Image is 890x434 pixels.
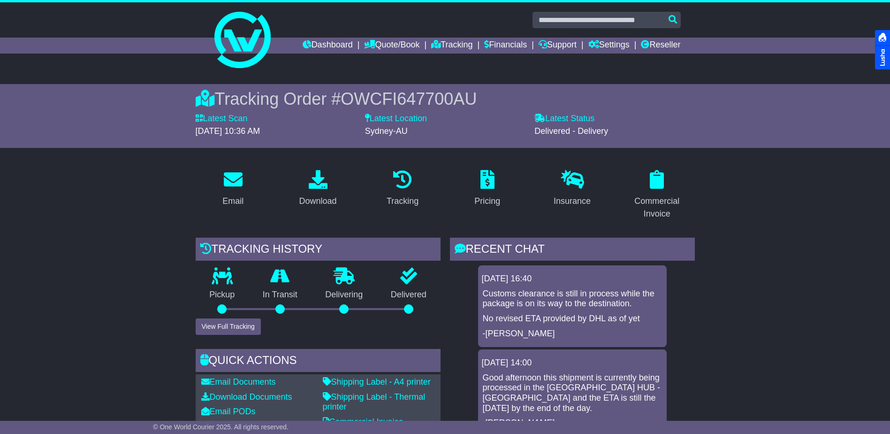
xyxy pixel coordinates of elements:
[625,195,689,220] div: Commercial Invoice
[201,407,256,416] a: Email PODs
[201,377,276,387] a: Email Documents
[548,167,597,211] a: Insurance
[588,38,630,54] a: Settings
[539,38,577,54] a: Support
[365,114,427,124] label: Latest Location
[196,318,261,335] button: View Full Tracking
[387,195,418,208] div: Tracking
[196,89,695,109] div: Tracking Order #
[196,126,260,136] span: [DATE] 10:36 AM
[484,38,527,54] a: Financials
[483,418,662,428] p: -[PERSON_NAME]
[534,114,594,124] label: Latest Status
[323,377,431,387] a: Shipping Label - A4 printer
[483,289,662,309] p: Customs clearance is still in process while the package is on its way to the destination.
[201,392,292,402] a: Download Documents
[482,274,663,284] div: [DATE] 16:40
[196,114,248,124] label: Latest Scan
[483,329,662,339] p: -[PERSON_NAME]
[323,417,403,426] a: Commercial Invoice
[431,38,472,54] a: Tracking
[482,358,663,368] div: [DATE] 14:00
[619,167,695,224] a: Commercial Invoice
[153,423,289,431] span: © One World Courier 2025. All rights reserved.
[377,290,441,300] p: Delivered
[303,38,353,54] a: Dashboard
[554,195,591,208] div: Insurance
[450,238,695,263] div: RECENT CHAT
[641,38,680,54] a: Reseller
[468,167,506,211] a: Pricing
[364,38,419,54] a: Quote/Book
[483,373,662,413] p: Good afternoon this shipment is currently being processed in the [GEOGRAPHIC_DATA] HUB - [GEOGRAP...
[249,290,312,300] p: In Transit
[293,167,342,211] a: Download
[483,314,662,324] p: No revised ETA provided by DHL as of yet
[341,89,477,108] span: OWCFI647700AU
[474,195,500,208] div: Pricing
[196,349,441,374] div: Quick Actions
[312,290,377,300] p: Delivering
[196,238,441,263] div: Tracking history
[380,167,425,211] a: Tracking
[534,126,608,136] span: Delivered - Delivery
[222,195,243,208] div: Email
[299,195,336,208] div: Download
[216,167,250,211] a: Email
[196,290,249,300] p: Pickup
[365,126,408,136] span: Sydney-AU
[323,392,426,412] a: Shipping Label - Thermal printer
